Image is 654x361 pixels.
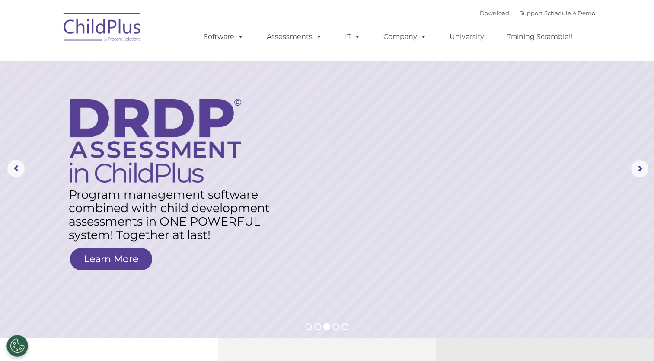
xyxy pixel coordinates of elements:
[544,10,595,16] a: Schedule A Demo
[6,335,28,357] button: Cookies Settings
[480,10,595,16] font: |
[498,28,581,45] a: Training Scramble!!
[120,93,157,99] span: Phone number
[70,99,241,183] img: DRDP Assessment in ChildPlus
[480,10,509,16] a: Download
[336,28,369,45] a: IT
[59,7,146,50] img: ChildPlus by Procare Solutions
[69,188,278,242] rs-layer: Program management software combined with child development assessments in ONE POWERFUL system! T...
[520,10,542,16] a: Support
[195,28,252,45] a: Software
[70,248,152,270] a: Learn More
[441,28,493,45] a: University
[258,28,331,45] a: Assessments
[120,57,147,64] span: Last name
[375,28,435,45] a: Company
